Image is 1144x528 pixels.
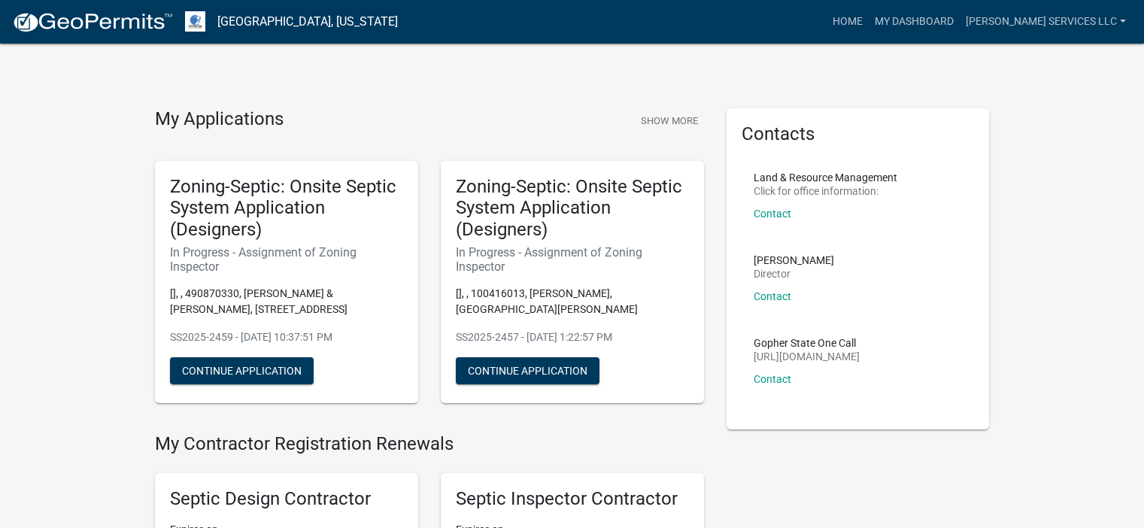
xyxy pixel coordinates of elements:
p: Gopher State One Call [754,338,860,348]
h5: Contacts [742,123,975,145]
h5: Septic Inspector Contractor [456,488,689,510]
p: SS2025-2459 - [DATE] 10:37:51 PM [170,329,403,345]
h4: My Contractor Registration Renewals [155,433,704,455]
p: [URL][DOMAIN_NAME] [754,351,860,362]
a: Contact [754,290,791,302]
a: [GEOGRAPHIC_DATA], [US_STATE] [217,9,398,35]
p: Land & Resource Management [754,172,897,183]
a: Home [827,8,869,36]
button: Continue Application [170,357,314,384]
p: [], , 490870330, [PERSON_NAME] & [PERSON_NAME], [STREET_ADDRESS] [170,286,403,317]
p: Click for office information: [754,186,897,196]
p: SS2025-2457 - [DATE] 1:22:57 PM [456,329,689,345]
a: Contact [754,373,791,385]
a: Contact [754,208,791,220]
h5: Zoning-Septic: Onsite Septic System Application (Designers) [456,176,689,241]
h6: In Progress - Assignment of Zoning Inspector [170,245,403,274]
h4: My Applications [155,108,284,131]
p: Director [754,269,834,279]
h6: In Progress - Assignment of Zoning Inspector [456,245,689,274]
p: [], , 100416013, [PERSON_NAME], [GEOGRAPHIC_DATA][PERSON_NAME] [456,286,689,317]
button: Show More [635,108,704,133]
a: My Dashboard [869,8,960,36]
h5: Zoning-Septic: Onsite Septic System Application (Designers) [170,176,403,241]
img: Otter Tail County, Minnesota [185,11,205,32]
a: [PERSON_NAME] Services LLC [960,8,1132,36]
p: [PERSON_NAME] [754,255,834,266]
h5: Septic Design Contractor [170,488,403,510]
button: Continue Application [456,357,599,384]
